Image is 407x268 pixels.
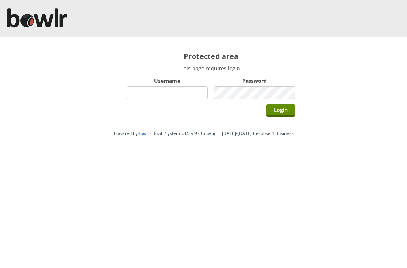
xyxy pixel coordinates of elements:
h2: Protected area [127,51,295,61]
input: Login [266,104,295,117]
label: Password [214,77,295,84]
p: This page requires login. [127,65,295,72]
label: Username [127,77,208,84]
a: Bowlr [138,130,149,136]
span: Powered by • Bowlr System v3.5.9.9 • Copyright [DATE]-[DATE] Bespoke 4 Business [114,130,294,136]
